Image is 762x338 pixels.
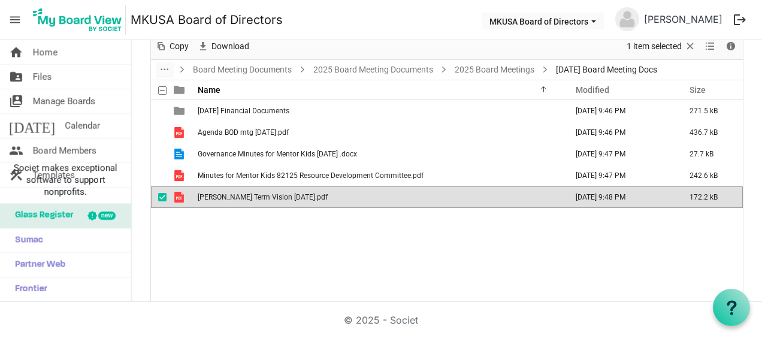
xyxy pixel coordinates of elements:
a: © 2025 - Societ [344,314,418,326]
button: MKUSA Board of Directors dropdownbutton [482,13,604,29]
div: new [98,212,116,220]
a: Board Meeting Documents [190,62,294,77]
img: My Board View Logo [29,5,126,35]
td: September 10, 2025 9:46 PM column header Modified [563,100,677,122]
span: Home [33,40,58,64]
div: Clear selection [622,34,700,59]
span: Glass Register [9,204,73,228]
td: is template cell column header type [167,186,194,208]
td: Agenda BOD mtg Sept 16 2025.pdf is template cell column header Name [194,122,563,143]
td: checkbox [151,100,167,122]
div: View [700,34,721,59]
td: is template cell column header type [167,100,194,122]
a: 2025 Board Meetings [452,62,537,77]
td: checkbox [151,186,167,208]
td: September 10, 2025 9:48 PM column header Modified [563,186,677,208]
span: folder_shared [9,65,23,89]
a: My Board View Logo [29,5,131,35]
span: Files [33,65,52,89]
td: Governance Minutes for Mentor Kids 8-21-25 .docx is template cell column header Name [194,143,563,165]
button: Download [195,39,252,54]
span: [DATE] [9,114,55,138]
a: [PERSON_NAME] [639,7,727,31]
span: Size [690,85,706,95]
button: Details [723,39,739,54]
td: Minutes for Mentor Kids 82125 Resource Development Committee.pdf is template cell column header Name [194,165,563,186]
div: Details [721,34,741,59]
span: Societ makes exceptional software to support nonprofits. [5,162,126,198]
td: September 10, 2025 9:47 PM column header Modified [563,143,677,165]
span: Download [210,39,250,54]
button: Copy [153,39,191,54]
div: Copy [151,34,193,59]
span: people [9,138,23,162]
span: [DATE] Financial Documents [198,107,289,115]
td: 9-16-25 Financial Documents is template cell column header Name [194,100,563,122]
span: Name [198,85,220,95]
span: Agenda BOD mtg [DATE].pdf [198,128,289,137]
span: [PERSON_NAME] Term Vision [DATE].pdf [198,193,328,201]
span: Frontier [9,277,47,301]
td: is template cell column header type [167,122,194,143]
button: dropdownbutton [156,62,174,78]
img: no-profile-picture.svg [615,7,639,31]
button: logout [727,7,752,32]
a: 2025 Board Meeting Documents [311,62,436,77]
button: Selection [625,39,698,54]
td: September 10, 2025 9:46 PM column header Modified [563,122,677,143]
td: 172.2 kB is template cell column header Size [677,186,743,208]
span: Partner Web [9,253,65,277]
td: is template cell column header type [167,143,194,165]
span: Calendar [65,114,100,138]
td: 271.5 kB is template cell column header Size [677,100,743,122]
span: Manage Boards [33,89,95,113]
button: View dropdownbutton [703,39,717,54]
td: checkbox [151,143,167,165]
span: Sumac [9,228,43,252]
a: MKUSA Board of Directors [131,8,283,32]
span: Governance Minutes for Mentor Kids [DATE] .docx [198,150,357,158]
td: checkbox [151,122,167,143]
td: 242.6 kB is template cell column header Size [677,165,743,186]
div: Download [193,34,253,59]
span: switch_account [9,89,23,113]
td: 27.7 kB is template cell column header Size [677,143,743,165]
td: checkbox [151,165,167,186]
td: September 10, 2025 9:47 PM column header Modified [563,165,677,186]
span: Copy [168,39,190,54]
span: Minutes for Mentor Kids 82125 Resource Development Committee.pdf [198,171,424,180]
td: MK Long Term Vision 9-8-25.pdf is template cell column header Name [194,186,563,208]
span: Modified [576,85,609,95]
span: home [9,40,23,64]
td: is template cell column header type [167,165,194,186]
span: [DATE] Board Meeting Docs [554,62,660,77]
span: menu [4,8,26,31]
span: Board Members [33,138,96,162]
span: 1 item selected [625,39,683,54]
td: 436.7 kB is template cell column header Size [677,122,743,143]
